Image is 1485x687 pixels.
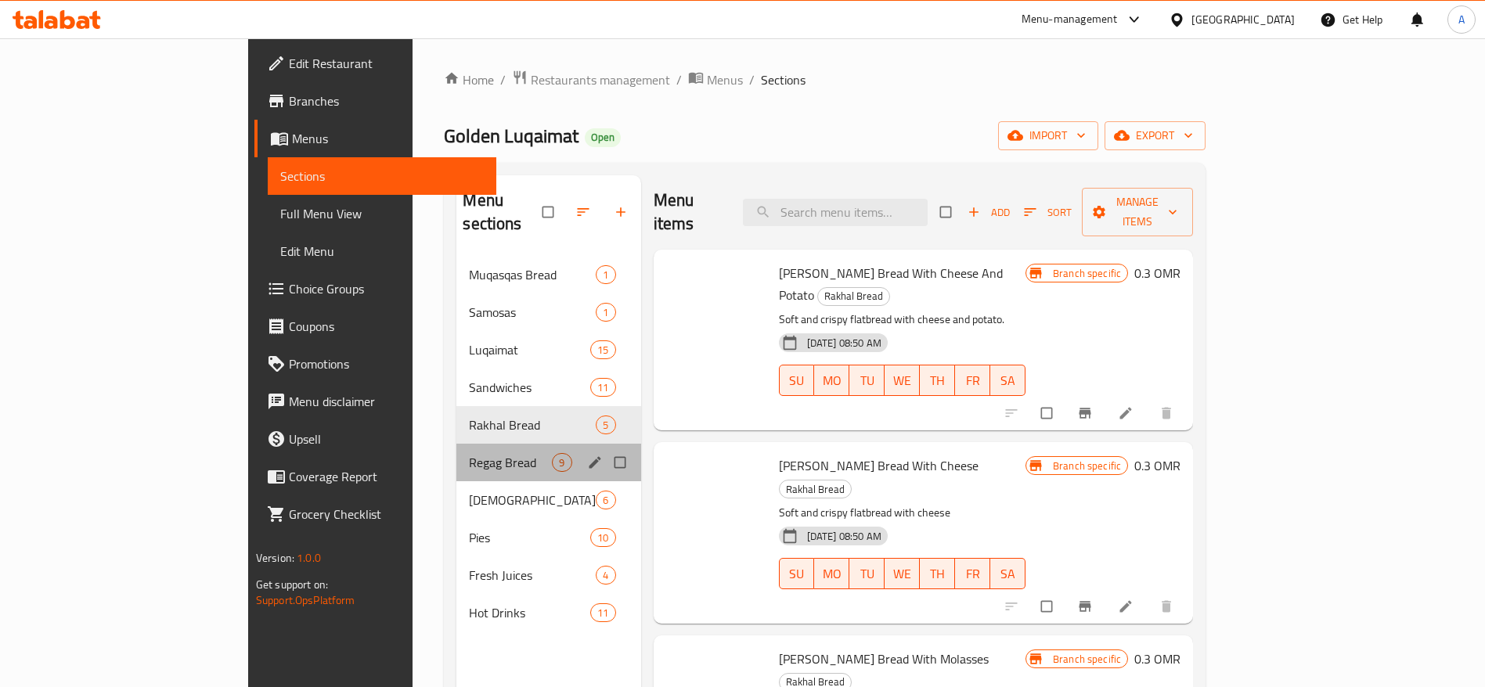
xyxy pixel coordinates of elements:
[779,480,852,498] div: Rakhal Bread
[1082,188,1193,236] button: Manage items
[292,129,484,148] span: Menus
[590,340,615,359] div: items
[666,262,766,362] img: Rakhal Bread With Cheese And Potato
[591,606,615,620] span: 11
[254,82,496,120] a: Branches
[849,365,885,396] button: TU
[254,270,496,308] a: Choice Groups
[289,505,484,523] span: Grocery Checklist
[885,365,920,396] button: WE
[1149,396,1187,430] button: delete
[596,303,615,322] div: items
[654,189,725,236] h2: Menu items
[676,70,682,89] li: /
[289,467,484,486] span: Coverage Report
[590,378,615,397] div: items
[968,203,1010,221] span: Add
[469,340,590,359] span: Luqaimat
[786,369,809,392] span: SU
[597,418,615,433] span: 5
[817,287,890,306] div: Rakhal Bread
[1105,121,1206,150] button: export
[997,563,1019,585] span: SA
[463,189,542,236] h2: Menu sections
[1014,200,1082,225] span: Sort items
[469,528,590,547] span: Pies
[469,603,590,622] div: Hot Drinks
[469,265,596,284] div: Muqasqas Bread
[469,453,552,472] span: Regag Bread
[743,199,928,226] input: search
[779,454,979,477] span: [PERSON_NAME] Bread With Cheese
[1032,398,1065,428] span: Select to update
[456,406,640,444] div: Rakhal Bread5
[289,354,484,373] span: Promotions
[964,200,1014,225] button: Add
[280,242,484,261] span: Edit Menu
[1020,200,1076,225] button: Sort
[920,365,955,396] button: TH
[591,343,615,358] span: 15
[289,279,484,298] span: Choice Groups
[590,603,615,622] div: items
[456,293,640,331] div: Samosas1
[779,310,1025,329] p: Soft and crispy flatbread with cheese and potato.
[456,369,640,406] div: Sandwiches11
[596,566,615,584] div: items
[456,250,640,638] nav: Menu sections
[955,558,990,589] button: FR
[585,131,621,144] span: Open
[707,70,743,89] span: Menus
[591,380,615,395] span: 11
[1068,396,1105,430] button: Branch-specific-item
[566,195,604,229] span: Sort sections
[818,287,889,305] span: Rakhal Bread
[604,195,641,229] button: Add section
[779,558,815,589] button: SU
[469,378,590,397] span: Sandwiches
[254,495,496,533] a: Grocery Checklist
[289,54,484,73] span: Edit Restaurant
[280,167,484,185] span: Sections
[666,455,766,555] img: Rakhal Bread With Cheese
[801,529,888,544] span: [DATE] 08:50 AM
[591,531,615,545] span: 10
[456,519,640,556] div: Pies10
[926,563,949,585] span: TH
[268,195,496,232] a: Full Menu View
[469,415,596,434] span: Rakhal Bread
[254,345,496,383] a: Promotions
[1011,126,1086,146] span: import
[801,336,888,351] span: [DATE] 08:50 AM
[1022,10,1118,29] div: Menu-management
[786,563,809,585] span: SU
[849,558,885,589] button: TU
[990,365,1025,396] button: SA
[596,491,615,509] div: items
[891,369,914,392] span: WE
[456,556,640,594] div: Fresh Juices4
[597,305,615,320] span: 1
[856,369,878,392] span: TU
[456,444,640,481] div: Regag Bread9edit
[469,491,596,509] span: [DEMOGRAPHIC_DATA]
[512,70,670,90] a: Restaurants management
[814,365,849,396] button: MO
[456,331,640,369] div: Luqaimat15
[254,120,496,157] a: Menus
[1149,589,1187,624] button: delete
[268,232,496,270] a: Edit Menu
[1134,648,1180,670] h6: 0.3 OMR
[997,369,1019,392] span: SA
[297,548,321,568] span: 1.0.0
[1134,455,1180,477] h6: 0.3 OMR
[596,415,615,434] div: items
[289,392,484,411] span: Menu disclaimer
[254,308,496,345] a: Coupons
[955,365,990,396] button: FR
[597,268,615,282] span: 1
[998,121,1098,150] button: import
[553,455,571,470] span: 9
[856,563,878,585] span: TU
